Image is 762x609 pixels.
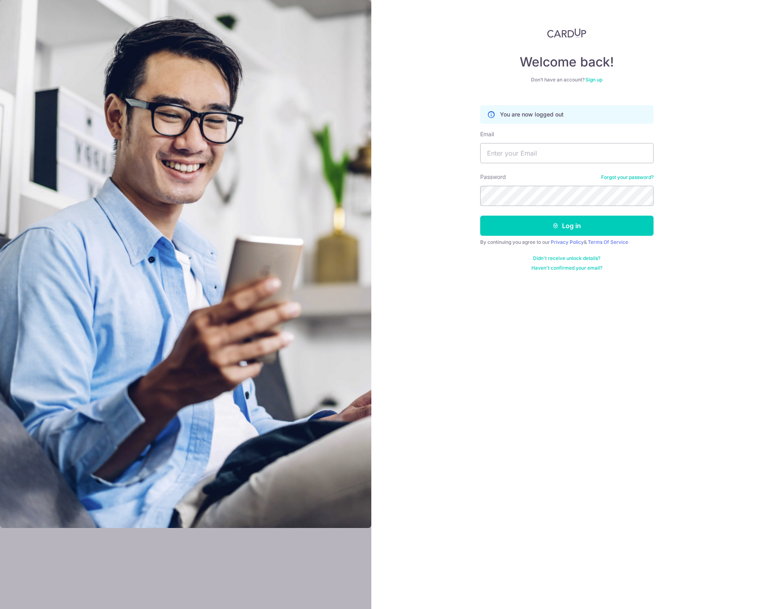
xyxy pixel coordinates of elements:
[551,239,584,245] a: Privacy Policy
[480,77,654,83] div: Don’t have an account?
[480,143,654,163] input: Enter your Email
[547,28,587,38] img: CardUp Logo
[480,54,654,70] h4: Welcome back!
[500,110,564,118] p: You are now logged out
[480,130,494,138] label: Email
[531,265,602,271] a: Haven't confirmed your email?
[480,216,654,236] button: Log in
[480,173,506,181] label: Password
[601,174,654,181] a: Forgot your password?
[480,239,654,245] div: By continuing you agree to our &
[585,77,602,83] a: Sign up
[533,255,600,262] a: Didn't receive unlock details?
[588,239,628,245] a: Terms Of Service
